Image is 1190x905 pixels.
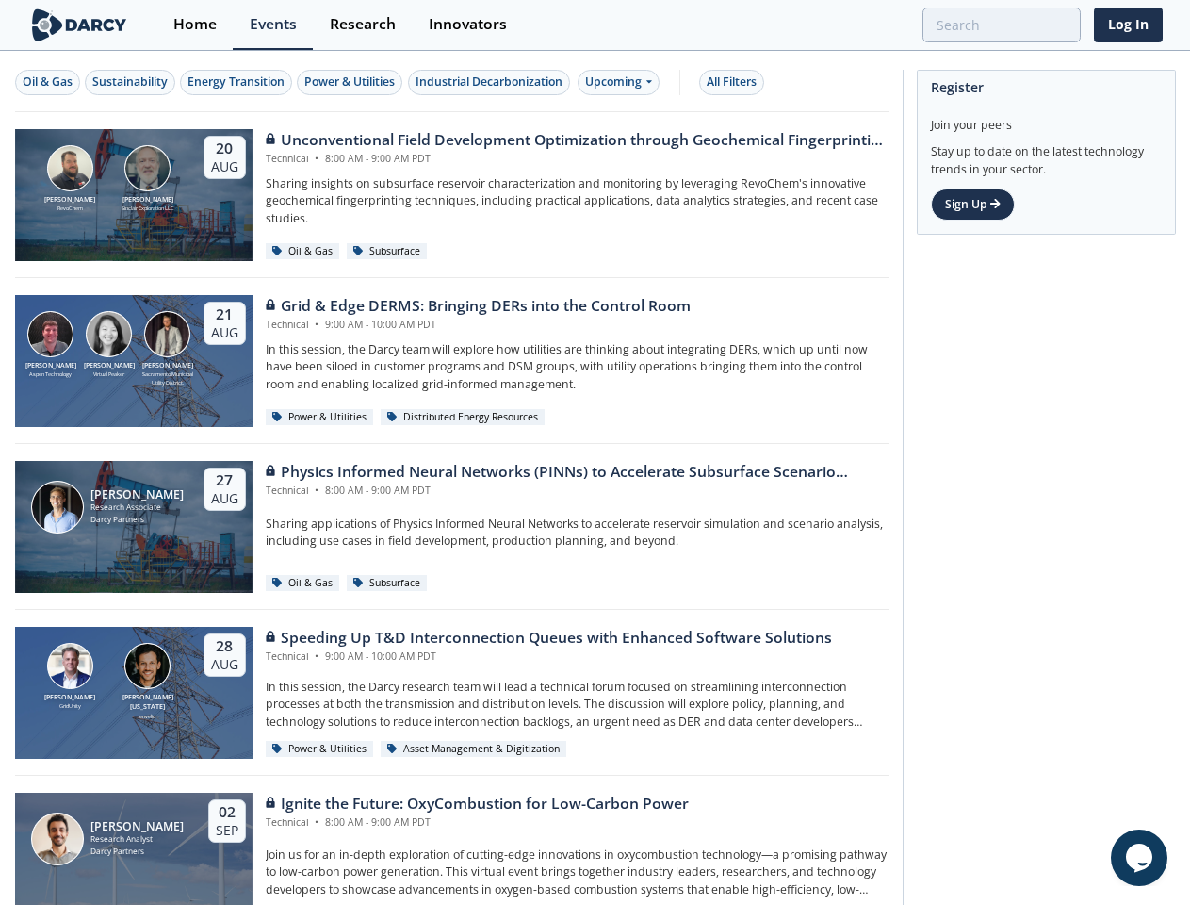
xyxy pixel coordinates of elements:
button: Power & Utilities [297,70,402,95]
div: Subsurface [347,575,428,592]
div: All Filters [707,74,757,90]
p: In this session, the Darcy research team will lead a technical forum focused on streamlining inte... [266,679,889,731]
img: Brian Fitzsimons [47,643,93,689]
a: Brian Fitzsimons [PERSON_NAME] GridUnity Luigi Montana [PERSON_NAME][US_STATE] envelio 28 Aug Spe... [15,627,889,759]
div: Technical 9:00 AM - 10:00 AM PDT [266,650,832,665]
img: Brenda Chew [86,311,132,357]
div: Technical 8:00 AM - 9:00 AM PDT [266,815,689,831]
img: Luigi Montana [124,643,171,689]
div: [PERSON_NAME] [41,693,99,703]
div: 20 [211,140,238,158]
div: [PERSON_NAME] [90,488,184,502]
div: 27 [211,471,238,490]
div: envelio [119,713,177,720]
div: [PERSON_NAME] [90,820,184,833]
div: [PERSON_NAME] [22,361,80,371]
div: Upcoming [578,70,660,95]
div: Distributed Energy Resources [381,409,546,426]
img: logo-wide.svg [28,8,131,41]
div: 02 [216,803,238,822]
div: Subsurface [347,243,428,260]
div: Events [250,17,297,32]
div: Power & Utilities [266,741,374,758]
div: Virtual Peaker [80,370,139,378]
div: Stay up to date on the latest technology trends in your sector. [931,134,1162,178]
div: Research Associate [90,502,184,514]
span: • [312,318,322,331]
a: Bob Aylsworth [PERSON_NAME] RevoChem John Sinclair [PERSON_NAME] Sinclair Exploration LLC 20 Aug ... [15,129,889,261]
div: Energy Transition [187,74,285,90]
span: • [312,152,322,165]
div: Power & Utilities [304,74,395,90]
div: Technical 9:00 AM - 10:00 AM PDT [266,318,691,333]
button: Sustainability [85,70,175,95]
div: Sinclair Exploration LLC [119,205,177,212]
button: Industrial Decarbonization [408,70,570,95]
div: Physics Informed Neural Networks (PINNs) to Accelerate Subsurface Scenario Analysis [266,461,889,484]
div: Grid & Edge DERMS: Bringing DERs into the Control Room [266,295,691,318]
div: Technical 8:00 AM - 9:00 AM PDT [266,152,889,167]
div: Aug [211,490,238,507]
a: Jonathan Curtis [PERSON_NAME] Aspen Technology Brenda Chew [PERSON_NAME] Virtual Peaker Yevgeniy ... [15,295,889,427]
div: Aspen Technology [22,370,80,378]
div: Industrial Decarbonization [416,74,562,90]
div: [PERSON_NAME] [80,361,139,371]
img: Nicolas Lassalle [31,813,84,865]
div: Innovators [429,17,507,32]
div: Oil & Gas [266,243,340,260]
div: Technical 8:00 AM - 9:00 AM PDT [266,484,889,499]
div: Register [931,71,1162,104]
div: Ignite the Future: OxyCombustion for Low-Carbon Power [266,793,689,815]
span: • [312,815,322,829]
p: In this session, the Darcy team will explore how utilities are thinking about integrating DERs, w... [266,341,889,393]
div: Power & Utilities [266,409,374,426]
img: Yevgeniy Postnov [144,311,190,357]
div: [PERSON_NAME] [41,195,99,206]
span: • [312,484,322,497]
img: Jonathan Curtis [27,311,73,357]
p: Sharing insights on subsurface reservoir characterization and monitoring by leveraging RevoChem's... [266,175,889,227]
div: 21 [211,305,238,324]
div: Home [173,17,217,32]
button: Energy Transition [180,70,292,95]
div: Aug [211,656,238,673]
div: Research [330,17,396,32]
div: Research Analyst [90,833,184,846]
div: Unconventional Field Development Optimization through Geochemical Fingerprinting Technology [266,129,889,152]
a: Juan Mayol [PERSON_NAME] Research Associate Darcy Partners 27 Aug Physics Informed Neural Network... [15,461,889,593]
img: Bob Aylsworth [47,145,93,191]
iframe: chat widget [1111,830,1171,886]
a: Log In [1094,8,1163,42]
div: Darcy Partners [90,514,184,526]
img: John Sinclair [124,145,171,191]
div: Aug [211,324,238,341]
span: • [312,650,322,663]
div: Join your peers [931,104,1162,134]
img: Juan Mayol [31,481,84,534]
div: [PERSON_NAME] [139,361,197,371]
button: Oil & Gas [15,70,80,95]
p: Sharing applications of Physics Informed Neural Networks to accelerate reservoir simulation and s... [266,516,889,551]
div: Sep [216,822,238,839]
div: 28 [211,637,238,656]
div: Aug [211,158,238,175]
button: All Filters [699,70,764,95]
div: [PERSON_NAME][US_STATE] [119,693,177,713]
div: Sacramento Municipal Utility District. [139,370,197,387]
div: Oil & Gas [266,575,340,592]
div: [PERSON_NAME] [119,195,177,206]
div: Speeding Up T&D Interconnection Queues with Enhanced Software Solutions [266,627,832,650]
a: Sign Up [931,189,1015,221]
div: RevoChem [41,205,99,212]
div: Oil & Gas [23,74,73,90]
p: Join us for an in-depth exploration of cutting-edge innovations in oxycombustion technology—a pro... [266,847,889,898]
div: Asset Management & Digitization [381,741,567,758]
input: Advanced Search [922,8,1081,42]
div: GridUnity [41,702,99,710]
div: Sustainability [92,74,168,90]
div: Darcy Partners [90,846,184,858]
